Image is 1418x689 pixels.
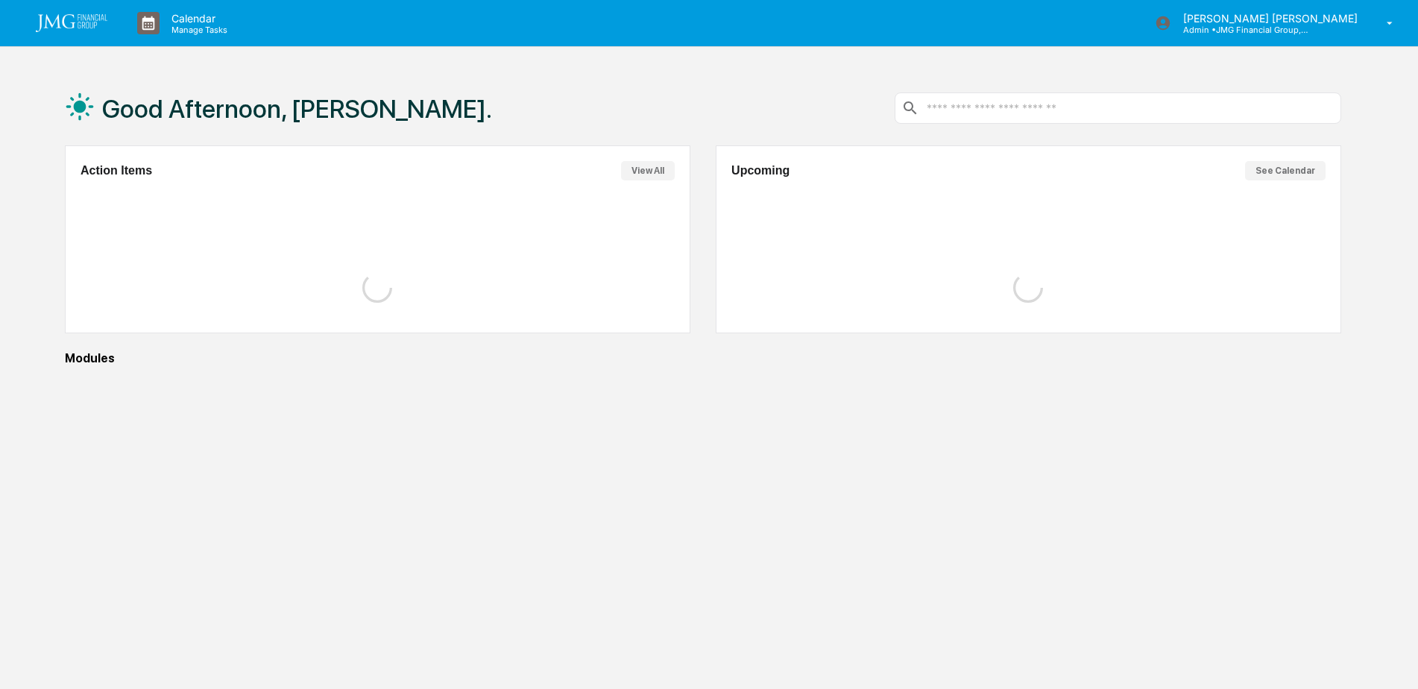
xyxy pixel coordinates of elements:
[731,164,790,177] h2: Upcoming
[1245,161,1326,180] button: See Calendar
[81,164,152,177] h2: Action Items
[102,94,492,124] h1: Good Afternoon, [PERSON_NAME].
[1171,12,1365,25] p: [PERSON_NAME] [PERSON_NAME]
[65,351,1341,365] div: Modules
[160,25,235,35] p: Manage Tasks
[36,14,107,32] img: logo
[621,161,675,180] button: View All
[1171,25,1310,35] p: Admin • JMG Financial Group, Ltd.
[160,12,235,25] p: Calendar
